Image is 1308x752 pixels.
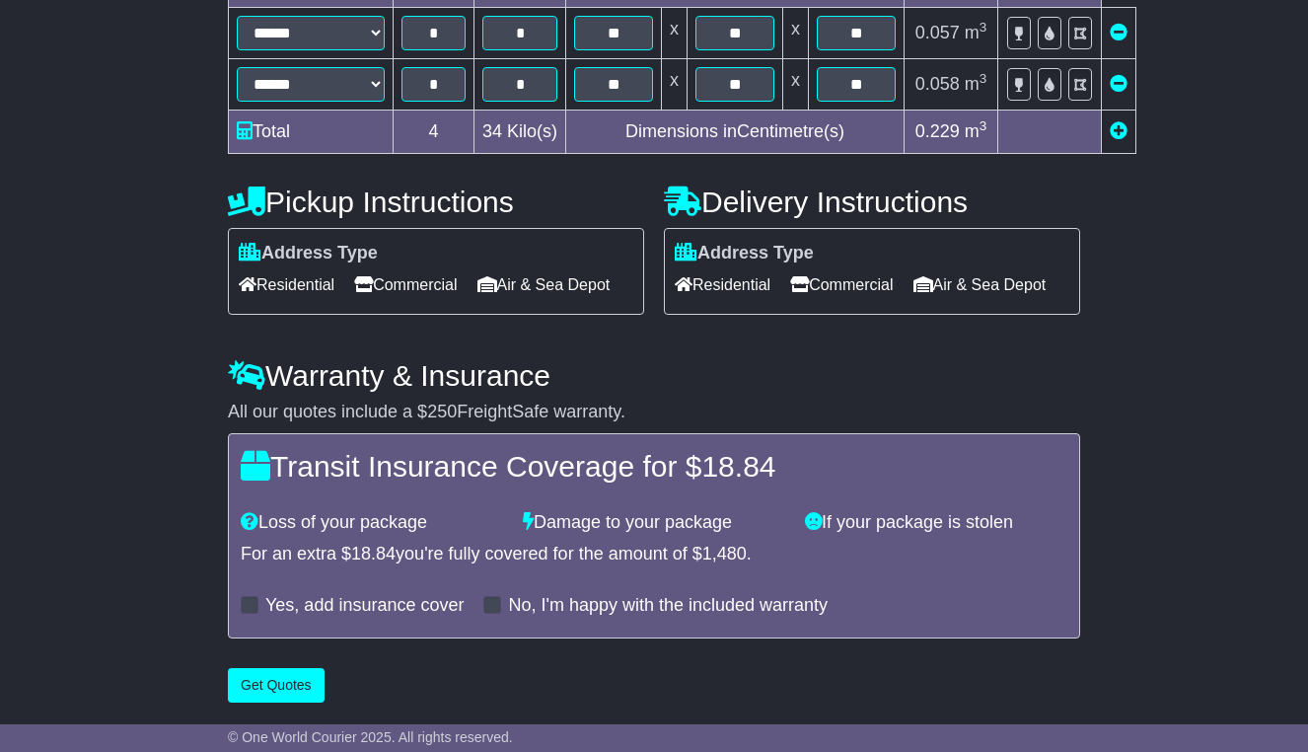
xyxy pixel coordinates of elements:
td: x [783,59,809,111]
div: For an extra $ you're fully covered for the amount of $ . [241,544,1067,565]
div: Damage to your package [513,512,795,534]
span: 250 [427,402,457,421]
span: 0.058 [915,74,960,94]
td: Total [229,111,394,154]
span: 0.229 [915,121,960,141]
span: 0.057 [915,23,960,42]
sup: 3 [980,118,987,133]
sup: 3 [980,20,987,35]
h4: Warranty & Insurance [228,359,1080,392]
td: x [662,8,688,59]
sup: 3 [980,71,987,86]
span: Residential [675,269,770,300]
span: Commercial [354,269,457,300]
h4: Transit Insurance Coverage for $ [241,450,1067,483]
span: Residential [239,269,334,300]
td: Dimensions in Centimetre(s) [566,111,905,154]
span: 18.84 [701,450,775,483]
label: No, I'm happy with the included warranty [508,595,828,617]
label: Address Type [239,243,378,264]
span: m [965,74,987,94]
span: 34 [482,121,502,141]
td: x [783,8,809,59]
span: m [965,23,987,42]
td: x [662,59,688,111]
label: Yes, add insurance cover [265,595,464,617]
a: Remove this item [1110,74,1127,94]
a: Remove this item [1110,23,1127,42]
span: m [965,121,987,141]
td: 4 [394,111,474,154]
span: Commercial [790,269,893,300]
div: If your package is stolen [795,512,1077,534]
a: Add new item [1110,121,1127,141]
span: 1,480 [702,544,747,564]
span: © One World Courier 2025. All rights reserved. [228,729,513,745]
label: Address Type [675,243,814,264]
h4: Delivery Instructions [664,186,1080,218]
button: Get Quotes [228,668,325,703]
span: Air & Sea Depot [913,269,1047,300]
span: Air & Sea Depot [477,269,611,300]
h4: Pickup Instructions [228,186,644,218]
div: Loss of your package [231,512,513,534]
td: Kilo(s) [474,111,566,154]
span: 18.84 [351,544,396,564]
div: All our quotes include a $ FreightSafe warranty. [228,402,1080,423]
